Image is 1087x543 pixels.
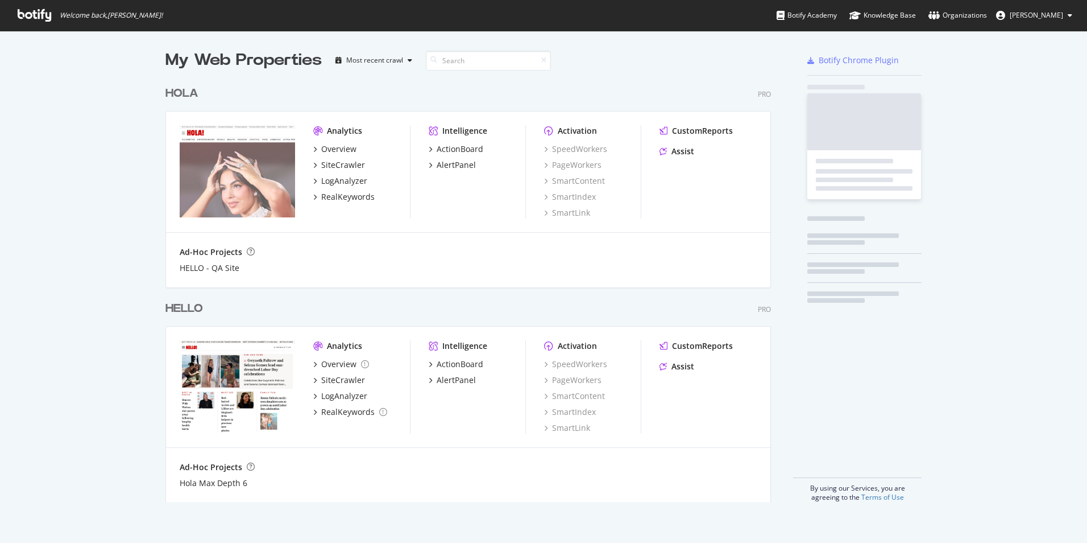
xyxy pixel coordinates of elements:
div: LogAnalyzer [321,390,367,402]
div: Analytics [327,340,362,352]
a: Hola Max Depth 6 [180,478,247,489]
div: Botify Chrome Plugin [819,55,899,66]
div: Botify Academy [777,10,837,21]
a: SmartContent [544,175,605,187]
div: RealKeywords [321,406,375,418]
a: Botify Chrome Plugin [807,55,899,66]
a: CustomReports [659,125,733,137]
div: SiteCrawler [321,159,365,171]
a: RealKeywords [313,406,387,418]
a: ActionBoard [429,143,483,155]
div: Activation [558,125,597,137]
a: HELLO [165,301,208,317]
img: www.hola.com [180,125,295,217]
a: AlertPanel [429,375,476,386]
div: Assist [671,361,694,372]
a: SmartLink [544,422,590,434]
div: Ad-Hoc Projects [180,246,242,258]
div: My Web Properties [165,49,322,72]
a: Overview [313,143,356,155]
a: PageWorkers [544,159,601,171]
a: HOLA [165,85,203,102]
div: Organizations [928,10,987,21]
img: www.hellomagazine.com [180,340,295,433]
div: Analytics [327,125,362,137]
div: CustomReports [672,340,733,352]
a: Assist [659,146,694,157]
div: Assist [671,146,694,157]
a: SmartIndex [544,406,596,418]
div: Intelligence [442,340,487,352]
div: ActionBoard [437,143,483,155]
a: RealKeywords [313,191,375,203]
div: HOLA [165,85,198,102]
div: Pro [758,305,771,314]
a: CustomReports [659,340,733,352]
a: LogAnalyzer [313,175,367,187]
div: SiteCrawler [321,375,365,386]
a: SpeedWorkers [544,143,607,155]
a: AlertPanel [429,159,476,171]
a: SiteCrawler [313,159,365,171]
button: [PERSON_NAME] [987,6,1081,24]
div: Pro [758,89,771,99]
a: PageWorkers [544,375,601,386]
a: SiteCrawler [313,375,365,386]
a: Assist [659,361,694,372]
a: SmartIndex [544,191,596,203]
div: Ad-Hoc Projects [180,462,242,473]
div: grid [165,72,780,502]
div: HELLO [165,301,203,317]
a: HELLO - QA Site [180,262,239,274]
a: Overview [313,359,369,370]
input: Search [426,51,551,71]
span: Raul Pérez [1010,10,1063,20]
span: Welcome back, [PERSON_NAME] ! [60,11,163,20]
button: Most recent crawl [331,51,417,69]
a: ActionBoard [429,359,483,370]
div: Most recent crawl [346,57,403,64]
div: By using our Services, you are agreeing to the [793,478,922,502]
div: RealKeywords [321,191,375,203]
div: Overview [321,359,356,370]
a: SpeedWorkers [544,359,607,370]
a: Terms of Use [861,492,904,502]
div: Intelligence [442,125,487,137]
div: AlertPanel [437,159,476,171]
a: SmartContent [544,390,605,402]
div: Overview [321,143,356,155]
div: Activation [558,340,597,352]
a: SmartLink [544,207,590,219]
div: LogAnalyzer [321,175,367,187]
a: LogAnalyzer [313,390,367,402]
div: CustomReports [672,125,733,137]
div: AlertPanel [437,375,476,386]
div: Knowledge Base [849,10,916,21]
div: ActionBoard [437,359,483,370]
